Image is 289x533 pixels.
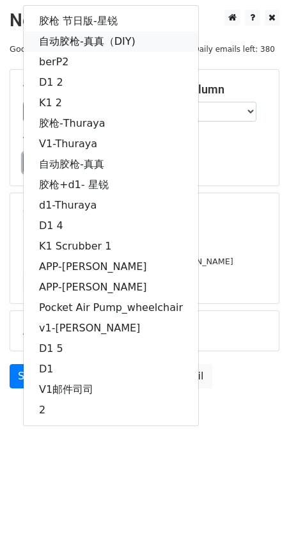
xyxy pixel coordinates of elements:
a: V1-Thuraya [24,134,198,154]
a: V1邮件司司 [24,379,198,400]
a: D1 5 [24,338,198,359]
a: K1 2 [24,93,198,113]
a: Send [10,364,52,388]
h5: Email column [154,83,266,97]
a: d1-Thuraya [24,195,198,216]
a: Daily emails left: 380 [189,44,279,54]
a: 胶枪+d1- 星锐 [24,175,198,195]
small: Google Sheet: [10,44,79,54]
a: APP-[PERSON_NAME] [24,277,198,298]
a: v1-[PERSON_NAME] [24,318,198,338]
a: D1 [24,359,198,379]
a: 胶枪-Thuraya [24,113,198,134]
a: Pocket Air Pump_wheelchair [24,298,198,318]
a: K1 Scrubber 1 [24,236,198,257]
span: Daily emails left: 380 [189,42,279,56]
a: APP-[PERSON_NAME] [24,257,198,277]
h2: New Campaign [10,10,279,31]
a: D1 2 [24,72,198,93]
a: berP2 [24,52,198,72]
small: [PERSON_NAME][EMAIL_ADDRESS][DOMAIN_NAME] [23,257,233,266]
a: D1 4 [24,216,198,236]
iframe: Chat Widget [225,472,289,533]
a: 胶枪 节日版-星锐 [24,11,198,31]
a: 2 [24,400,198,420]
div: 聊天小组件 [225,472,289,533]
a: 自动胶枪-真真 [24,154,198,175]
a: 自动胶枪-真真（DIY) [24,31,198,52]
